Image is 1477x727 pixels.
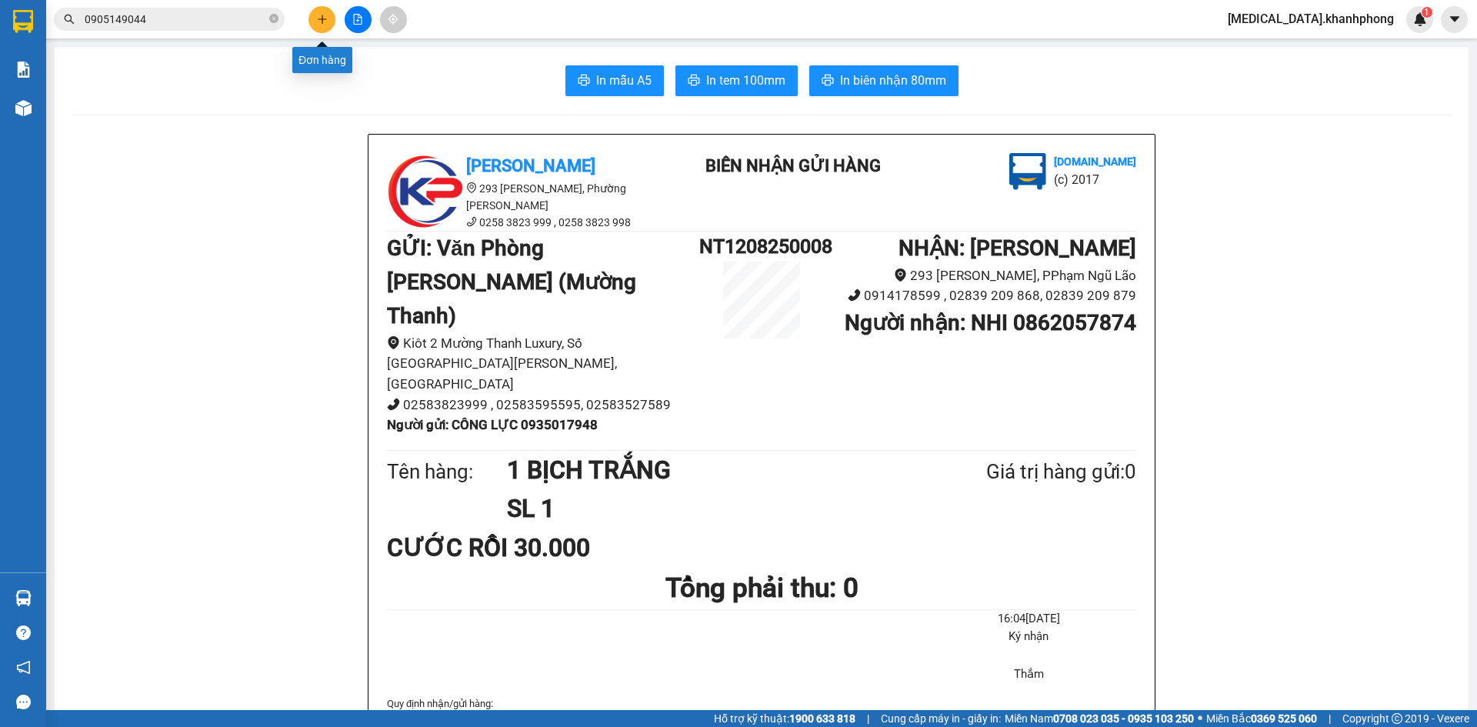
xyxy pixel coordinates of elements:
[596,71,652,90] span: In mẫu A5
[317,14,328,25] span: plus
[1215,9,1406,28] span: [MEDICAL_DATA].khanhphong
[565,65,664,96] button: printerIn mẫu A5
[912,456,1136,488] div: Giá trị hàng gửi: 0
[1053,712,1194,725] strong: 0708 023 035 - 0935 103 250
[387,417,598,432] b: Người gửi : CÔNG LỰC 0935017948
[848,288,861,302] span: phone
[894,268,907,282] span: environment
[881,710,1001,727] span: Cung cấp máy in - giấy in:
[578,74,590,88] span: printer
[15,590,32,606] img: warehouse-icon
[922,610,1136,629] li: 16:04[DATE]
[466,156,595,175] b: [PERSON_NAME]
[387,567,1136,609] h1: Tổng phải thu: 0
[15,62,32,78] img: solution-icon
[64,14,75,25] span: search
[387,214,664,231] li: 0258 3823 999 , 0258 3823 998
[352,14,363,25] span: file-add
[822,74,834,88] span: printer
[345,6,372,33] button: file-add
[1054,155,1136,168] b: [DOMAIN_NAME]
[922,628,1136,646] li: Ký nhận
[85,11,266,28] input: Tìm tên, số ĐT hoặc mã đơn
[840,71,946,90] span: In biên nhận 80mm
[1009,153,1046,190] img: logo.jpg
[308,6,335,33] button: plus
[15,100,32,116] img: warehouse-icon
[13,10,33,33] img: logo-vxr
[824,265,1136,286] li: 293 [PERSON_NAME], PPhạm Ngũ Lão
[466,216,477,227] span: phone
[269,14,278,23] span: close-circle
[1448,12,1462,26] span: caret-down
[1206,710,1317,727] span: Miền Bắc
[699,232,824,262] h1: NT1208250008
[388,14,398,25] span: aim
[1424,7,1429,18] span: 1
[824,285,1136,306] li: 0914178599 , 02839 209 868, 02839 209 879
[387,180,664,214] li: 293 [PERSON_NAME], Phường [PERSON_NAME]
[16,695,31,709] span: message
[1422,7,1432,18] sup: 1
[1005,710,1194,727] span: Miền Nam
[706,71,785,90] span: In tem 100mm
[387,336,400,349] span: environment
[16,660,31,675] span: notification
[867,710,869,727] span: |
[845,310,1136,335] b: Người nhận : NHI 0862057874
[507,489,912,528] h1: SL 1
[466,182,477,193] span: environment
[789,712,855,725] strong: 1900 633 818
[1441,6,1468,33] button: caret-down
[1054,170,1136,189] li: (c) 2017
[1251,712,1317,725] strong: 0369 525 060
[922,665,1136,684] li: Thắm
[387,333,699,395] li: Kiôt 2 Mường Thanh Luxury, Số [GEOGRAPHIC_DATA][PERSON_NAME], [GEOGRAPHIC_DATA]
[387,235,636,328] b: GỬI : Văn Phòng [PERSON_NAME] (Mường Thanh)
[899,235,1136,261] b: NHẬN : [PERSON_NAME]
[1392,713,1402,724] span: copyright
[705,156,881,175] b: BIÊN NHẬN GỬI HÀNG
[387,456,507,488] div: Tên hàng:
[269,12,278,27] span: close-circle
[16,625,31,640] span: question-circle
[1198,715,1202,722] span: ⚪️
[1329,710,1331,727] span: |
[387,153,464,230] img: logo.jpg
[387,395,699,415] li: 02583823999 , 02583595595, 02583527589
[688,74,700,88] span: printer
[507,451,912,489] h1: 1 BỊCH TRẮNG
[387,398,400,411] span: phone
[809,65,959,96] button: printerIn biên nhận 80mm
[380,6,407,33] button: aim
[387,529,634,567] div: CƯỚC RỒI 30.000
[1413,12,1427,26] img: icon-new-feature
[675,65,798,96] button: printerIn tem 100mm
[714,710,855,727] span: Hỗ trợ kỹ thuật:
